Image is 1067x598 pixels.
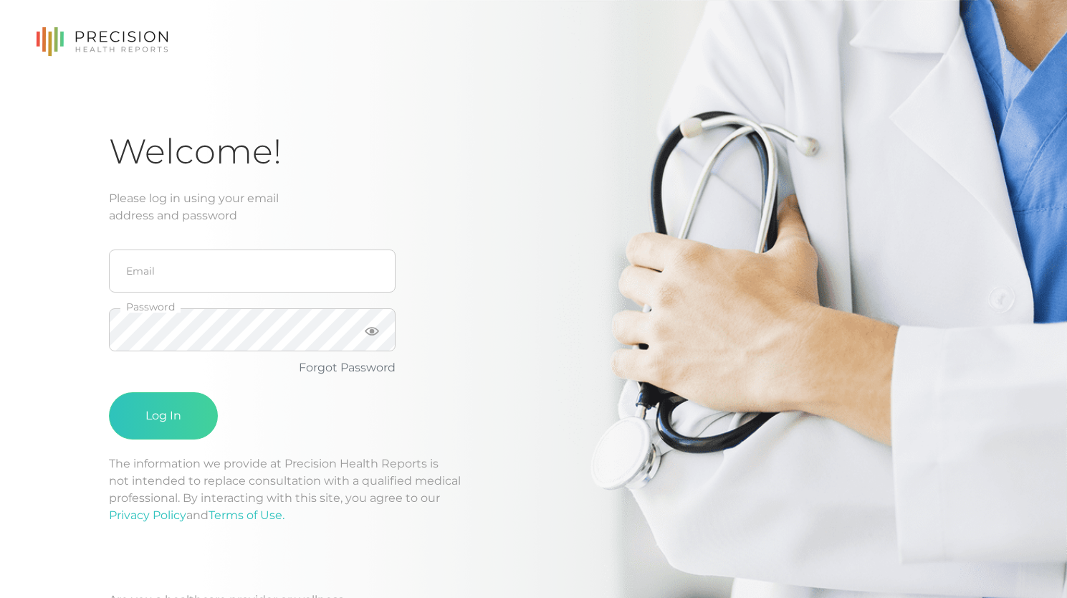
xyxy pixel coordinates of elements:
[109,392,218,440] button: Log In
[109,130,958,173] h1: Welcome!
[209,508,284,522] a: Terms of Use.
[299,361,396,374] a: Forgot Password
[109,508,186,522] a: Privacy Policy
[109,190,958,224] div: Please log in using your email address and password
[109,455,958,524] p: The information we provide at Precision Health Reports is not intended to replace consultation wi...
[109,250,396,293] input: Email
